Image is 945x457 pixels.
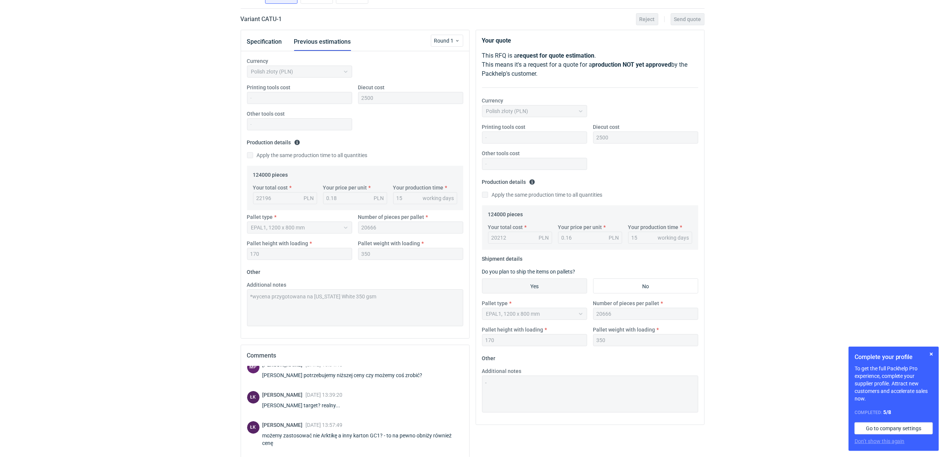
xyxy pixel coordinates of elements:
figcaption: ŁK [247,421,260,434]
label: Diecut cost [358,84,385,91]
button: Reject [636,13,658,25]
p: This RFQ is a . This means it's a request for a quote for a by the Packhelp's customer. [482,51,698,78]
button: Send quote [671,13,705,25]
label: Your production time [393,184,444,191]
label: Do you plan to ship the items on pallets? [482,269,576,275]
div: Completed: [855,408,933,416]
textarea: - [482,376,698,413]
legend: Other [482,352,496,361]
label: Number of pieces per pallet [593,300,660,307]
label: Pallet weight with loading [358,240,420,247]
div: Łukasz Kowalski [247,421,260,434]
button: Specification [247,33,282,51]
h2: Comments [247,351,463,360]
button: Skip for now [927,350,936,359]
a: Go to company settings [855,422,933,434]
label: Other tools cost [482,150,520,157]
div: PLN [609,234,619,241]
label: Your price per unit [323,184,367,191]
label: Number of pieces per pallet [358,213,424,221]
label: Currency [482,97,504,104]
figcaption: MP [247,361,260,373]
label: Pallet type [247,213,273,221]
figcaption: ŁK [247,391,260,404]
div: [PERSON_NAME] potrzebujemy niższej ceny czy możemy coś zrobić? [263,371,432,379]
span: Round 1 [434,37,455,44]
label: Pallet height with loading [247,240,308,247]
legend: 124000 pieces [488,208,523,217]
label: Printing tools cost [482,123,526,131]
label: Printing tools cost [247,84,291,91]
button: Previous estimations [294,33,351,51]
label: Other tools cost [247,110,285,118]
div: PLN [374,194,384,202]
strong: request for quote estimation [518,52,595,59]
legend: Other [247,266,261,275]
label: Your production time [628,223,679,231]
div: PLN [539,234,549,241]
legend: Shipment details [482,253,523,262]
label: Apply the same production time to all quantities [482,191,603,199]
div: możemy zastosować nie Arktikę a inny karton GC1? - to na pewno obniży również cenę [263,432,463,447]
label: Pallet height with loading [482,326,543,333]
div: Łukasz Kowalski [247,391,260,404]
label: Pallet weight with loading [593,326,655,333]
span: [DATE] 13:57:49 [306,422,343,428]
div: PLN [304,194,314,202]
span: Reject [640,17,655,22]
legend: Production details [482,176,535,185]
span: [DATE] 13:39:20 [306,392,343,398]
strong: production NOT yet approved [592,61,672,68]
label: Apply the same production time to all quantities [247,151,368,159]
div: working days [658,234,689,241]
span: Send quote [674,17,701,22]
span: [PERSON_NAME] [263,422,306,428]
label: Your price per unit [558,223,602,231]
strong: Your quote [482,37,511,44]
label: Currency [247,57,269,65]
p: To get the full Packhelp Pro experience, complete your supplier profile. Attract new customers an... [855,365,933,402]
button: Don’t show this again [855,437,905,445]
div: [PERSON_NAME] target? realny... [263,402,350,409]
h1: Complete your profile [855,353,933,362]
label: Pallet type [482,300,508,307]
legend: 124000 pieces [253,169,288,178]
span: [PERSON_NAME] [263,392,306,398]
label: Your total cost [253,184,288,191]
label: Additional notes [247,281,287,289]
div: Michał Palasek [247,361,260,373]
strong: 5 / 8 [883,409,891,415]
legend: Production details [247,136,300,145]
h2: Variant CATU - 1 [241,15,282,24]
label: Additional notes [482,367,522,375]
textarea: *wycena przygotowana na [US_STATE] White 350 gsm [247,289,463,326]
label: Diecut cost [593,123,620,131]
div: working days [423,194,454,202]
label: Your total cost [488,223,523,231]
